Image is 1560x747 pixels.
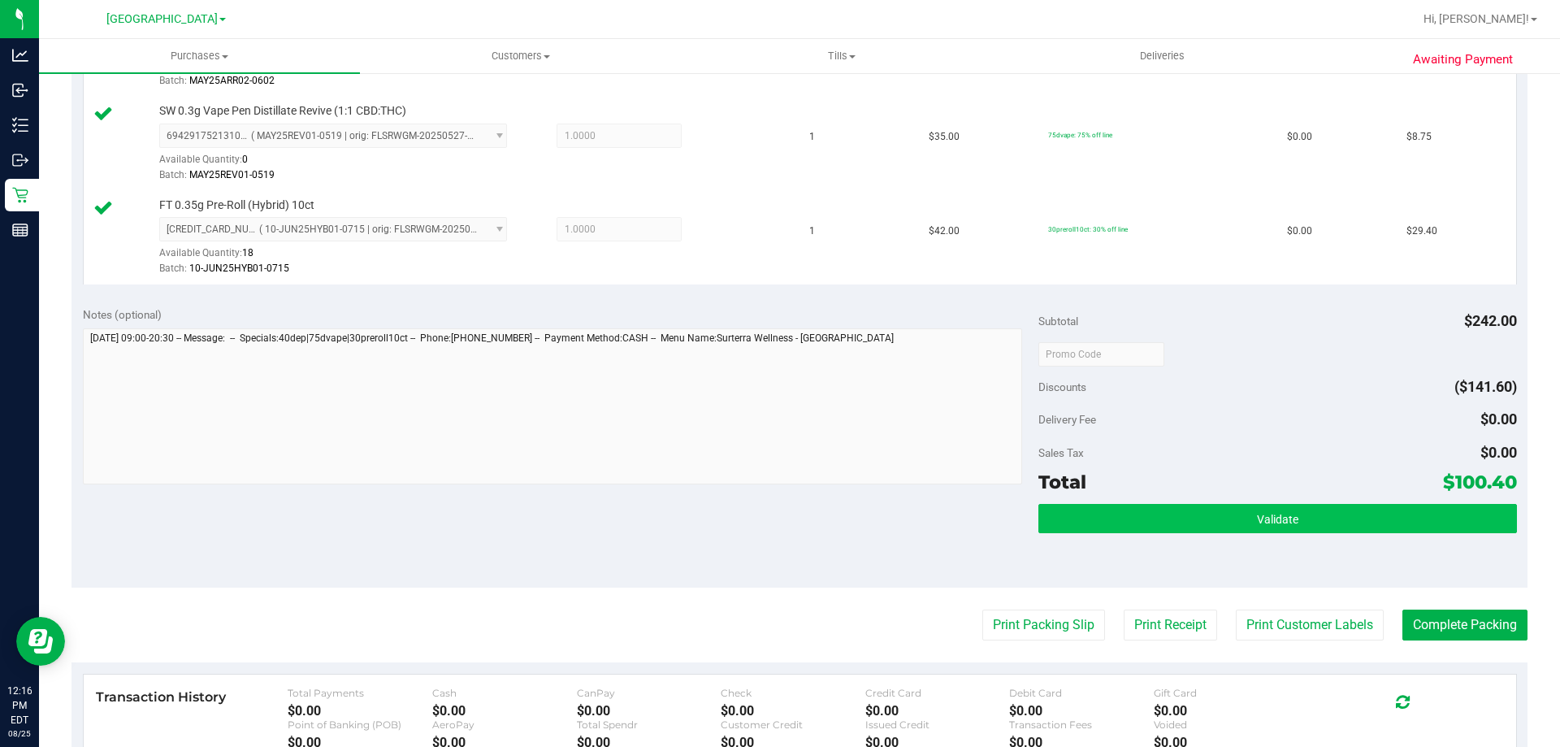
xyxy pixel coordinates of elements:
[1287,129,1312,145] span: $0.00
[12,47,28,63] inline-svg: Analytics
[809,224,815,239] span: 1
[1257,513,1298,526] span: Validate
[1154,687,1298,699] div: Gift Card
[39,49,360,63] span: Purchases
[159,169,187,180] span: Batch:
[1423,12,1529,25] span: Hi, [PERSON_NAME]!
[1443,471,1517,493] span: $100.40
[1454,378,1517,395] span: ($141.60)
[1413,50,1513,69] span: Awaiting Payment
[865,687,1010,699] div: Credit Card
[159,75,187,86] span: Batch:
[1236,610,1384,641] button: Print Customer Labels
[1154,703,1298,719] div: $0.00
[1009,719,1154,731] div: Transaction Fees
[12,187,28,203] inline-svg: Retail
[1009,703,1154,719] div: $0.00
[159,198,314,213] span: FT 0.35g Pre-Roll (Hybrid) 10ct
[929,224,960,239] span: $42.00
[1464,312,1517,329] span: $242.00
[242,247,253,258] span: 18
[681,39,1002,73] a: Tills
[1038,372,1086,402] span: Discounts
[1124,610,1217,641] button: Print Receipt
[1038,342,1164,367] input: Promo Code
[1406,224,1437,239] span: $29.40
[39,39,360,73] a: Purchases
[12,152,28,168] inline-svg: Outbound
[577,687,721,699] div: CanPay
[7,727,32,740] p: 08/25
[721,719,865,731] div: Customer Credit
[682,49,1001,63] span: Tills
[1287,224,1312,239] span: $0.00
[189,263,289,274] span: 10-JUN25HYB01-0715
[865,703,1010,719] div: $0.00
[159,103,406,119] span: SW 0.3g Vape Pen Distillate Revive (1:1 CBD:THC)
[982,610,1105,641] button: Print Packing Slip
[1038,446,1084,459] span: Sales Tax
[432,719,577,731] div: AeroPay
[1038,471,1086,493] span: Total
[242,154,248,165] span: 0
[721,703,865,719] div: $0.00
[809,129,815,145] span: 1
[12,82,28,98] inline-svg: Inbound
[360,39,681,73] a: Customers
[159,241,525,273] div: Available Quantity:
[7,684,32,727] p: 12:16 PM EDT
[1038,413,1096,426] span: Delivery Fee
[106,12,218,26] span: [GEOGRAPHIC_DATA]
[1118,49,1207,63] span: Deliveries
[159,148,525,180] div: Available Quantity:
[1402,610,1527,641] button: Complete Packing
[288,703,432,719] div: $0.00
[721,687,865,699] div: Check
[1009,687,1154,699] div: Debit Card
[1038,504,1516,533] button: Validate
[361,49,680,63] span: Customers
[83,308,162,321] span: Notes (optional)
[432,703,577,719] div: $0.00
[288,687,432,699] div: Total Payments
[929,129,960,145] span: $35.00
[1154,719,1298,731] div: Voided
[577,719,721,731] div: Total Spendr
[189,75,275,86] span: MAY25ARR02-0602
[1048,131,1112,139] span: 75dvape: 75% off line
[16,617,65,666] iframe: Resource center
[1048,225,1128,233] span: 30preroll10ct: 30% off line
[1002,39,1323,73] a: Deliveries
[12,117,28,133] inline-svg: Inventory
[1480,444,1517,461] span: $0.00
[189,169,275,180] span: MAY25REV01-0519
[865,719,1010,731] div: Issued Credit
[577,703,721,719] div: $0.00
[288,719,432,731] div: Point of Banking (POB)
[1038,315,1078,328] span: Subtotal
[159,263,187,274] span: Batch:
[1406,129,1432,145] span: $8.75
[1480,410,1517,428] span: $0.00
[12,222,28,238] inline-svg: Reports
[432,687,577,699] div: Cash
